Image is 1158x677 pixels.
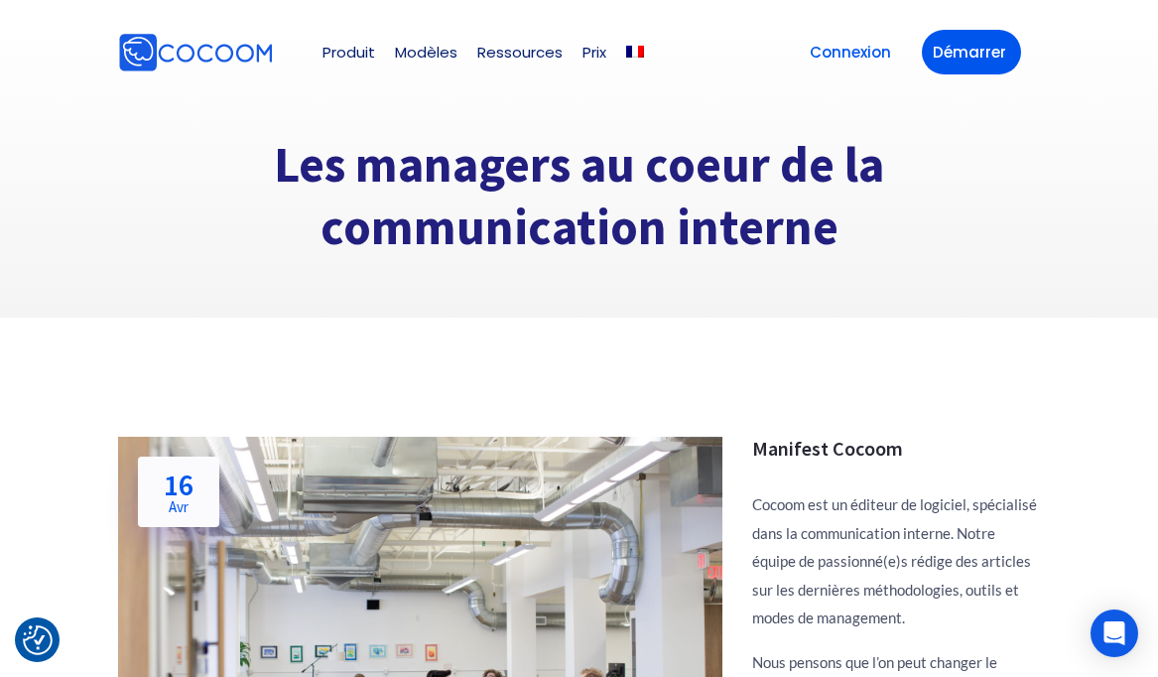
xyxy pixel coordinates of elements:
[1091,609,1138,657] div: Open Intercom Messenger
[626,46,644,58] img: Français
[118,33,273,72] img: Cocoom
[922,30,1021,74] a: Démarrer
[799,30,902,74] a: Connexion
[395,45,457,60] a: Modèles
[118,134,1041,258] h1: Les managers au coeur de la communication interne
[277,52,278,53] img: Cocoom
[752,490,1040,632] p: Cocoom est un éditeur de logiciel, spécialisé dans la communication interne. Notre équipe de pass...
[164,470,193,514] h2: 16
[752,437,1040,461] h3: Manifest Cocoom
[582,45,606,60] a: Prix
[23,625,53,655] img: Revisit consent button
[164,499,193,514] span: Avr
[477,45,563,60] a: Ressources
[23,625,53,655] button: Consent Preferences
[322,45,375,60] a: Produit
[138,457,219,527] a: 16Avr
